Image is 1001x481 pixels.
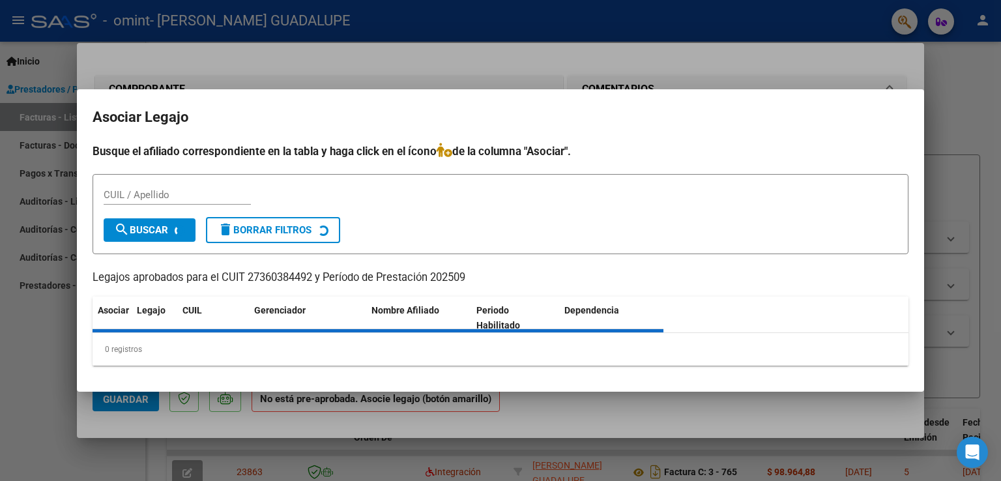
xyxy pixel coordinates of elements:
[93,143,908,160] h4: Busque el afiliado correspondiente en la tabla y haga click en el ícono de la columna "Asociar".
[177,297,249,340] datatable-header-cell: CUIL
[564,305,619,315] span: Dependencia
[93,333,908,366] div: 0 registros
[218,224,312,236] span: Borrar Filtros
[206,217,340,243] button: Borrar Filtros
[249,297,366,340] datatable-header-cell: Gerenciador
[218,222,233,237] mat-icon: delete
[182,305,202,315] span: CUIL
[137,305,166,315] span: Legajo
[93,105,908,130] h2: Asociar Legajo
[371,305,439,315] span: Nombre Afiliado
[104,218,196,242] button: Buscar
[114,222,130,237] mat-icon: search
[93,297,132,340] datatable-header-cell: Asociar
[476,305,520,330] span: Periodo Habilitado
[957,437,988,468] div: Open Intercom Messenger
[98,305,129,315] span: Asociar
[132,297,177,340] datatable-header-cell: Legajo
[254,305,306,315] span: Gerenciador
[366,297,471,340] datatable-header-cell: Nombre Afiliado
[559,297,664,340] datatable-header-cell: Dependencia
[471,297,559,340] datatable-header-cell: Periodo Habilitado
[114,224,168,236] span: Buscar
[93,270,908,286] p: Legajos aprobados para el CUIT 27360384492 y Período de Prestación 202509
